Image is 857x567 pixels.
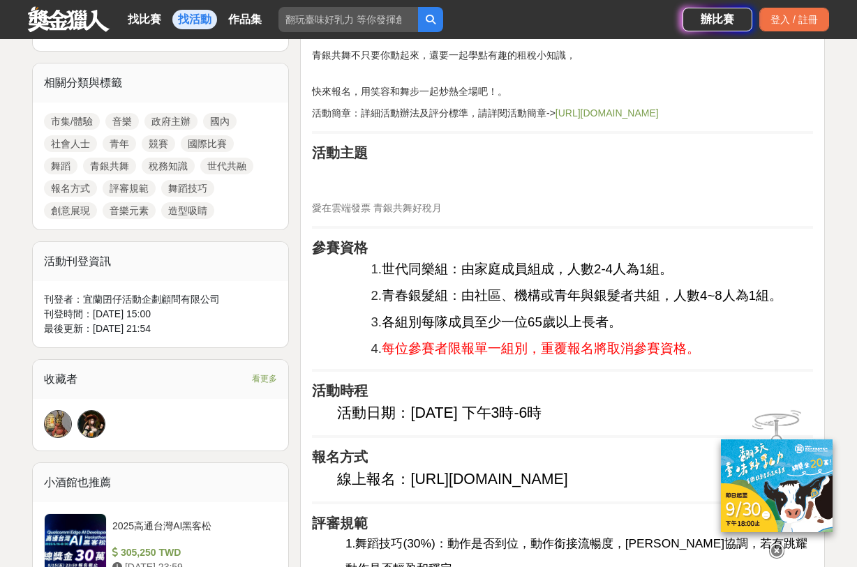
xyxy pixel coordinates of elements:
[371,262,382,276] span: 1.
[556,107,659,119] a: [URL][DOMAIN_NAME]
[83,158,136,174] a: 青銀共舞
[312,145,368,160] strong: 活動主題
[161,180,214,197] a: 舞蹈技巧
[382,262,673,276] span: 世代同樂組：由家庭成員組成，人數2-4人為1組。
[337,471,410,487] span: 線上報名：
[44,113,100,130] a: 市集/體驗
[382,288,782,303] span: 青春銀髮組：由社區、機構或青年與銀髮者共組，人數4~8人為1組。
[337,405,542,421] span: 活動日期：[DATE] 下午3時-6時
[142,158,195,174] a: 稅務知識
[44,410,72,438] a: Avatar
[721,439,833,532] img: c171a689-fb2c-43c6-a33c-e56b1f4b2190.jpg
[410,475,567,486] a: [URL][DOMAIN_NAME]
[44,135,97,152] a: 社會人士
[759,8,829,31] div: 登入 / 註冊
[312,202,442,213] span: 愛在雲端發票 青銀共舞好稅月
[44,158,77,174] a: 舞蹈
[371,315,382,329] span: 3.
[203,113,237,130] a: 國內
[382,341,700,356] span: 每位參賽者限報單一組別，重覆報名將取消參賽資格。
[278,7,418,32] input: 翻玩臺味好乳力 等你發揮創意！
[223,10,267,29] a: 作品集
[371,288,382,303] span: 2.
[312,515,368,531] strong: 評審規範
[77,410,105,438] a: Avatar
[181,135,234,152] a: 國際比賽
[44,292,277,307] div: 刊登者： 宜蘭囝仔活動企劃顧問有限公司
[44,180,97,197] a: 報名方式
[103,135,136,152] a: 青年
[161,202,214,219] a: 造型吸睛
[142,135,175,152] a: 競賽
[345,536,807,550] span: 1.舞蹈技巧(30%)：動作是否到位，動作銜接流暢度，[PERSON_NAME]協調，若有跳耀
[172,10,217,29] a: 找活動
[103,202,156,219] a: 音樂元素
[312,84,813,99] p: 快來報名，用笑容和舞步一起炒熱全場吧！。
[312,106,813,121] p: 活動簡章：詳細活動辦法及評分標準，請詳閱活動簡章->
[683,8,752,31] a: 辦比賽
[78,411,105,437] img: Avatar
[103,180,156,197] a: 評審規範
[112,545,271,560] div: 305,250 TWD
[33,463,288,502] div: 小酒館也推薦
[144,113,198,130] a: 政府主辦
[312,449,368,464] strong: 報名方式
[200,158,253,174] a: 世代共融
[382,315,622,329] span: 各組別每隊成員至少一位65歲以上長者。
[44,373,77,385] span: 收藏者
[312,240,368,255] strong: 參賽資格
[371,341,382,356] span: 4.
[44,322,277,336] div: 最後更新： [DATE] 21:54
[112,519,271,545] div: 2025高通台灣AI黑客松
[33,63,288,103] div: 相關分類與標籤
[122,10,167,29] a: 找比賽
[44,202,97,219] a: 創意展現
[410,471,567,487] span: [URL][DOMAIN_NAME]
[105,113,139,130] a: 音樂
[33,242,288,281] div: 活動刊登資訊
[312,48,813,77] p: 青銀共舞不只要你動起來，還要一起學點有趣的租稅小知識，
[312,383,368,398] strong: 活動時程
[252,371,277,386] span: 看更多
[45,411,71,437] img: Avatar
[44,307,277,322] div: 刊登時間： [DATE] 15:00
